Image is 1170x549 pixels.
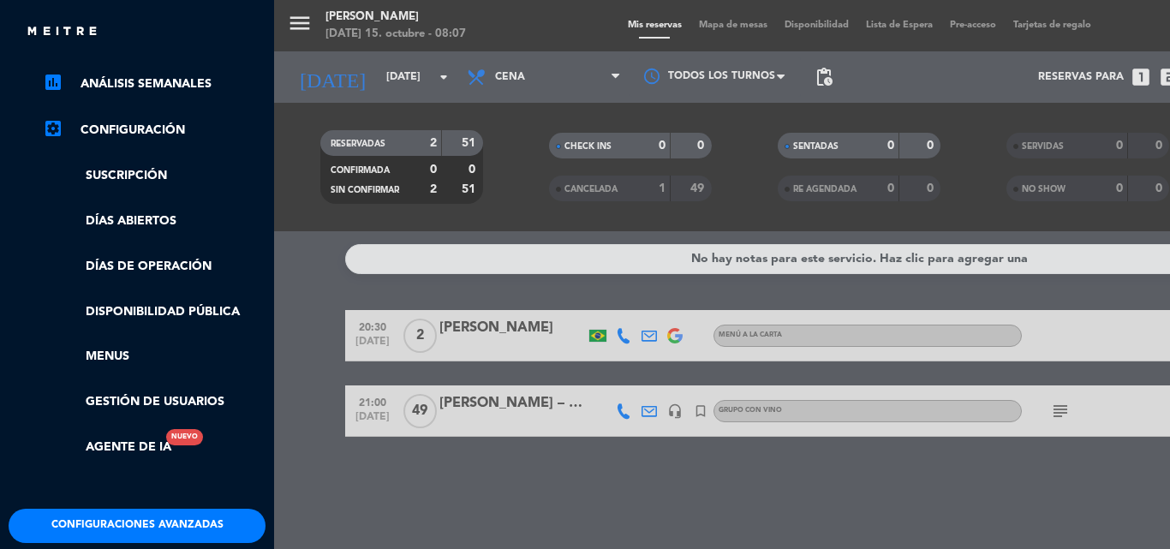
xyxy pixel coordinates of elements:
[9,509,266,543] button: Configuraciones avanzadas
[43,72,63,92] i: assessment
[26,26,98,39] img: MEITRE
[43,120,266,140] a: Configuración
[43,74,266,94] a: assessmentANÁLISIS SEMANALES
[43,212,266,231] a: Días abiertos
[43,118,63,139] i: settings_applications
[43,438,171,457] a: Agente de IANuevo
[43,166,266,186] a: Suscripción
[166,429,203,445] div: Nuevo
[43,347,266,367] a: Menus
[43,257,266,277] a: Días de Operación
[43,392,266,412] a: Gestión de usuarios
[43,302,266,322] a: Disponibilidad pública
